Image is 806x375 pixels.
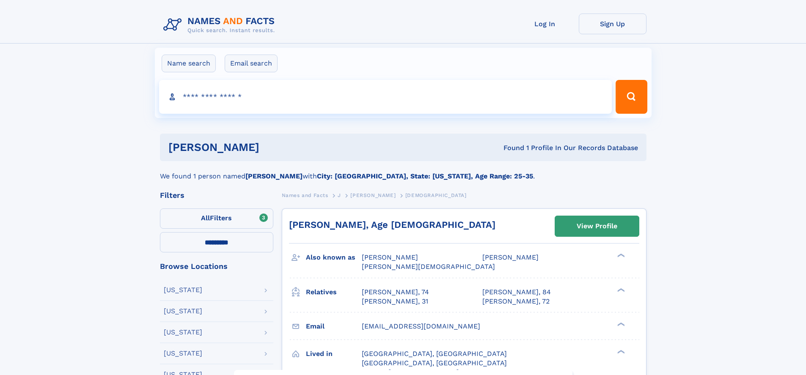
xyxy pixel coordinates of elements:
div: Browse Locations [160,263,273,270]
a: [PERSON_NAME], 72 [482,297,550,306]
a: [PERSON_NAME], 31 [362,297,428,306]
div: ❯ [615,321,625,327]
h3: Email [306,319,362,334]
a: View Profile [555,216,639,236]
div: View Profile [577,216,617,236]
a: [PERSON_NAME], Age [DEMOGRAPHIC_DATA] [289,219,495,230]
a: [PERSON_NAME], 84 [482,287,551,297]
h3: Lived in [306,347,362,361]
span: [DEMOGRAPHIC_DATA] [405,192,467,198]
b: City: [GEOGRAPHIC_DATA], State: [US_STATE], Age Range: 25-35 [317,172,533,180]
span: [PERSON_NAME][DEMOGRAPHIC_DATA] [362,263,495,271]
h1: [PERSON_NAME] [168,142,382,153]
label: Filters [160,208,273,229]
div: [US_STATE] [164,350,202,357]
label: Name search [162,55,216,72]
span: [PERSON_NAME] [482,253,539,261]
a: Names and Facts [282,190,328,200]
span: [GEOGRAPHIC_DATA], [GEOGRAPHIC_DATA] [362,350,507,358]
b: [PERSON_NAME] [245,172,303,180]
span: [EMAIL_ADDRESS][DOMAIN_NAME] [362,322,480,330]
input: search input [159,80,612,114]
span: All [201,214,210,222]
div: ❯ [615,287,625,293]
img: Logo Names and Facts [160,14,282,36]
div: We found 1 person named with . [160,161,646,181]
label: Email search [225,55,278,72]
div: ❯ [615,349,625,354]
a: J [338,190,341,200]
h3: Relatives [306,285,362,299]
div: [US_STATE] [164,308,202,315]
a: Sign Up [579,14,646,34]
span: [PERSON_NAME] [362,253,418,261]
a: [PERSON_NAME], 74 [362,287,429,297]
span: [PERSON_NAME] [350,192,396,198]
h3: Also known as [306,250,362,265]
span: [GEOGRAPHIC_DATA], [GEOGRAPHIC_DATA] [362,359,507,367]
a: [PERSON_NAME] [350,190,396,200]
div: [US_STATE] [164,287,202,293]
div: Filters [160,192,273,199]
span: J [338,192,341,198]
div: Found 1 Profile In Our Records Database [381,143,638,153]
div: [US_STATE] [164,329,202,336]
a: Log In [511,14,579,34]
div: ❯ [615,253,625,258]
button: Search Button [616,80,647,114]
